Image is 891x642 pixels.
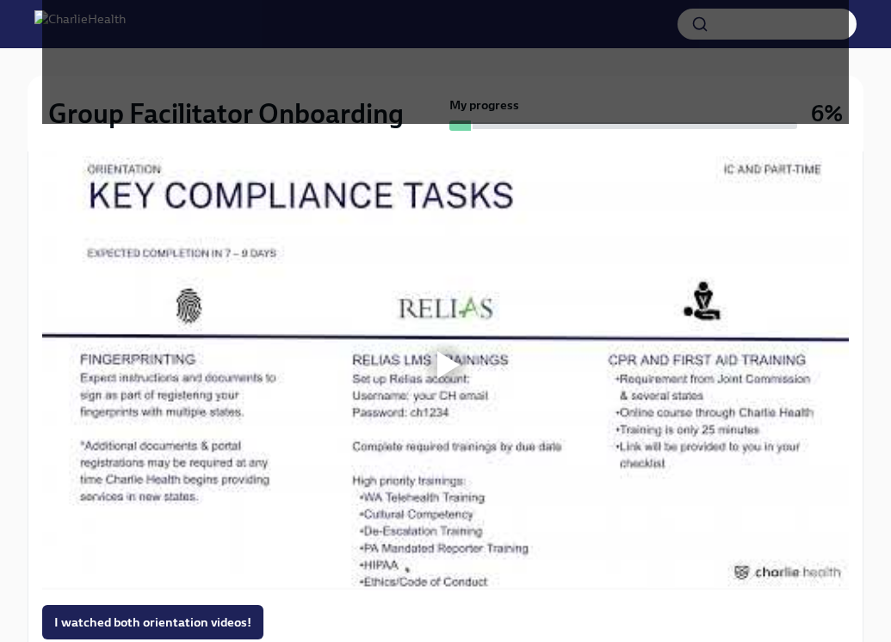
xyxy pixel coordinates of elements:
h3: 6% [811,98,843,129]
h2: Group Facilitator Onboarding [48,96,404,131]
span: I watched both orientation videos! [54,614,251,631]
img: CharlieHealth [34,10,126,38]
strong: My progress [449,96,519,114]
button: I watched both orientation videos! [42,605,263,639]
